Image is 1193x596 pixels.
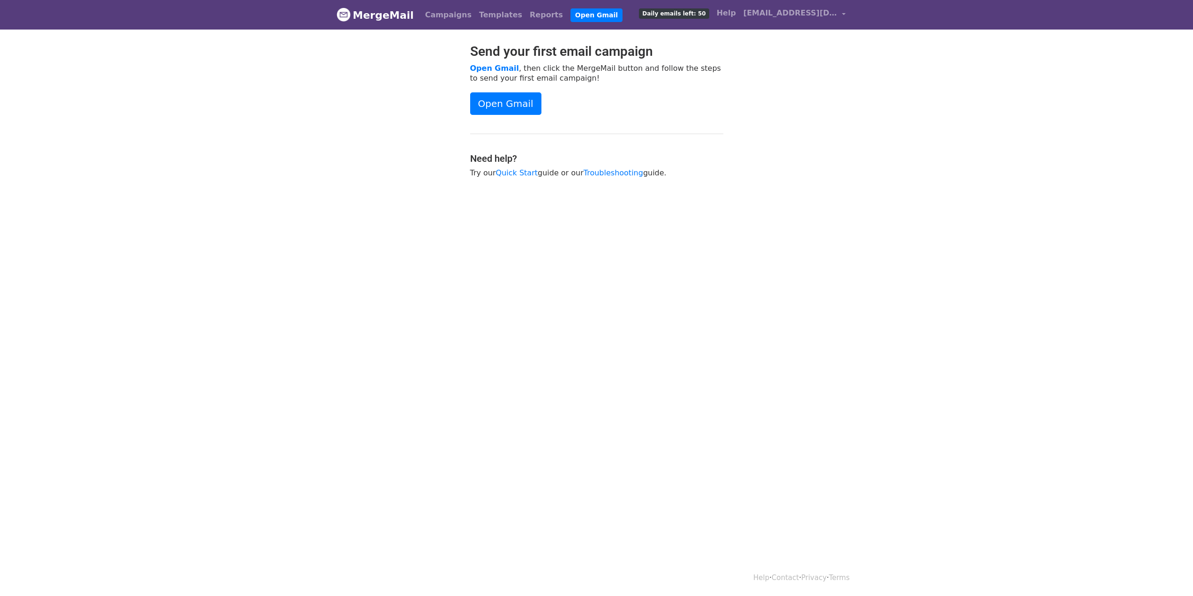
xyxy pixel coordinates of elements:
a: Terms [829,573,849,582]
a: Quick Start [496,168,538,177]
a: Privacy [801,573,826,582]
a: Open Gmail [470,64,519,73]
p: Try our guide or our guide. [470,168,723,178]
a: Help [753,573,769,582]
p: , then click the MergeMail button and follow the steps to send your first email campaign! [470,63,723,83]
a: Reports [526,6,567,24]
a: Help [713,4,740,23]
a: Open Gmail [470,92,541,115]
a: MergeMail [337,5,414,25]
a: [EMAIL_ADDRESS][DOMAIN_NAME] [740,4,849,26]
a: Contact [772,573,799,582]
span: Daily emails left: 50 [639,8,709,19]
h2: Send your first email campaign [470,44,723,60]
a: Campaigns [421,6,475,24]
a: Open Gmail [570,8,623,22]
img: MergeMail logo [337,8,351,22]
a: Troubleshooting [584,168,643,177]
h4: Need help? [470,153,723,164]
a: Templates [475,6,526,24]
a: Daily emails left: 50 [635,4,713,23]
span: [EMAIL_ADDRESS][DOMAIN_NAME] [743,8,837,19]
